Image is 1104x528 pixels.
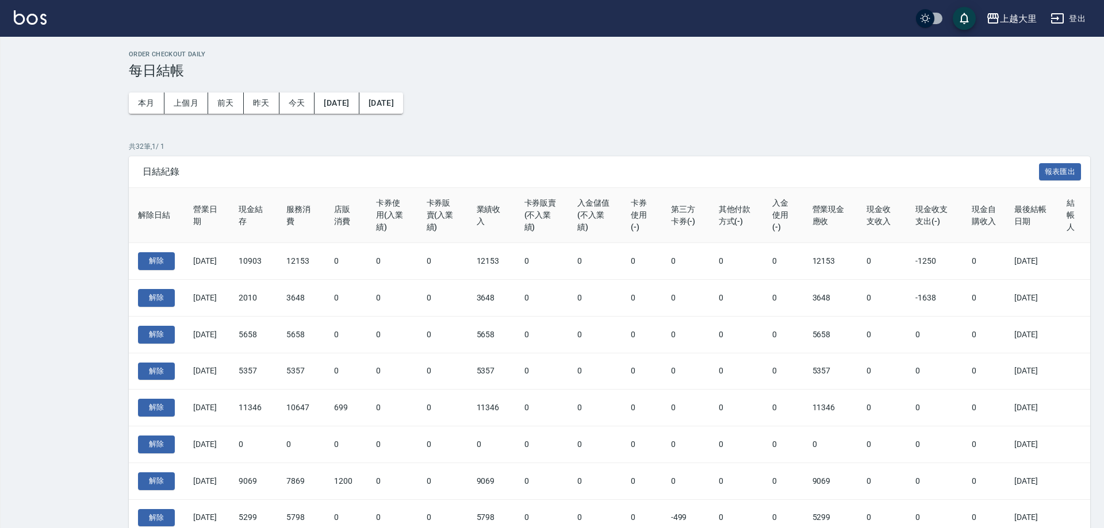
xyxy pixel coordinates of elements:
[568,353,622,390] td: 0
[325,390,367,426] td: 699
[467,188,515,243] th: 業績收入
[277,390,325,426] td: 10647
[803,426,857,463] td: 0
[208,93,244,114] button: 前天
[1005,353,1057,390] td: [DATE]
[622,243,662,280] td: 0
[568,188,622,243] th: 入金儲值(不入業績)
[129,51,1090,58] h2: Order checkout daily
[953,7,976,30] button: save
[325,463,367,499] td: 1200
[568,243,622,280] td: 0
[568,280,622,317] td: 0
[467,243,515,280] td: 12153
[662,280,710,317] td: 0
[138,472,175,490] button: 解除
[515,353,569,390] td: 0
[710,188,763,243] th: 其他付款方式(-)
[1000,11,1037,26] div: 上越大里
[277,316,325,353] td: 5658
[184,426,229,463] td: [DATE]
[963,243,1005,280] td: 0
[138,326,175,344] button: 解除
[229,390,277,426] td: 11346
[1039,163,1082,181] button: 報表匯出
[129,93,164,114] button: 本月
[906,243,963,280] td: -1250
[277,243,325,280] td: 12153
[906,316,963,353] td: 0
[710,426,763,463] td: 0
[803,188,857,243] th: 營業現金應收
[982,7,1041,30] button: 上越大里
[662,243,710,280] td: 0
[367,280,417,317] td: 0
[467,316,515,353] td: 5658
[662,188,710,243] th: 第三方卡券(-)
[467,426,515,463] td: 0
[184,463,229,499] td: [DATE]
[710,353,763,390] td: 0
[515,316,569,353] td: 0
[568,463,622,499] td: 0
[1005,463,1057,499] td: [DATE]
[367,390,417,426] td: 0
[622,426,662,463] td: 0
[367,243,417,280] td: 0
[857,390,906,426] td: 0
[184,280,229,317] td: [DATE]
[763,353,803,390] td: 0
[417,390,467,426] td: 0
[325,188,367,243] th: 店販消費
[622,280,662,317] td: 0
[367,316,417,353] td: 0
[367,188,417,243] th: 卡券使用(入業績)
[367,353,417,390] td: 0
[662,316,710,353] td: 0
[277,463,325,499] td: 7869
[138,509,175,527] button: 解除
[763,243,803,280] td: 0
[963,316,1005,353] td: 0
[622,463,662,499] td: 0
[129,141,1090,152] p: 共 32 筆, 1 / 1
[229,280,277,317] td: 2010
[277,280,325,317] td: 3648
[417,426,467,463] td: 0
[467,353,515,390] td: 5357
[763,426,803,463] td: 0
[279,93,315,114] button: 今天
[143,166,1039,178] span: 日結紀錄
[138,363,175,380] button: 解除
[662,426,710,463] td: 0
[417,243,467,280] td: 0
[417,463,467,499] td: 0
[963,280,1005,317] td: 0
[906,353,963,390] td: 0
[857,280,906,317] td: 0
[803,353,857,390] td: 5357
[906,463,963,499] td: 0
[763,316,803,353] td: 0
[963,390,1005,426] td: 0
[1046,8,1090,29] button: 登出
[803,463,857,499] td: 9069
[515,243,569,280] td: 0
[129,188,184,243] th: 解除日結
[622,390,662,426] td: 0
[906,426,963,463] td: 0
[229,463,277,499] td: 9069
[662,353,710,390] td: 0
[803,316,857,353] td: 5658
[184,243,229,280] td: [DATE]
[710,280,763,317] td: 0
[184,353,229,390] td: [DATE]
[244,93,279,114] button: 昨天
[622,353,662,390] td: 0
[857,188,906,243] th: 現金收支收入
[164,93,208,114] button: 上個月
[315,93,359,114] button: [DATE]
[963,426,1005,463] td: 0
[803,390,857,426] td: 11346
[467,280,515,317] td: 3648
